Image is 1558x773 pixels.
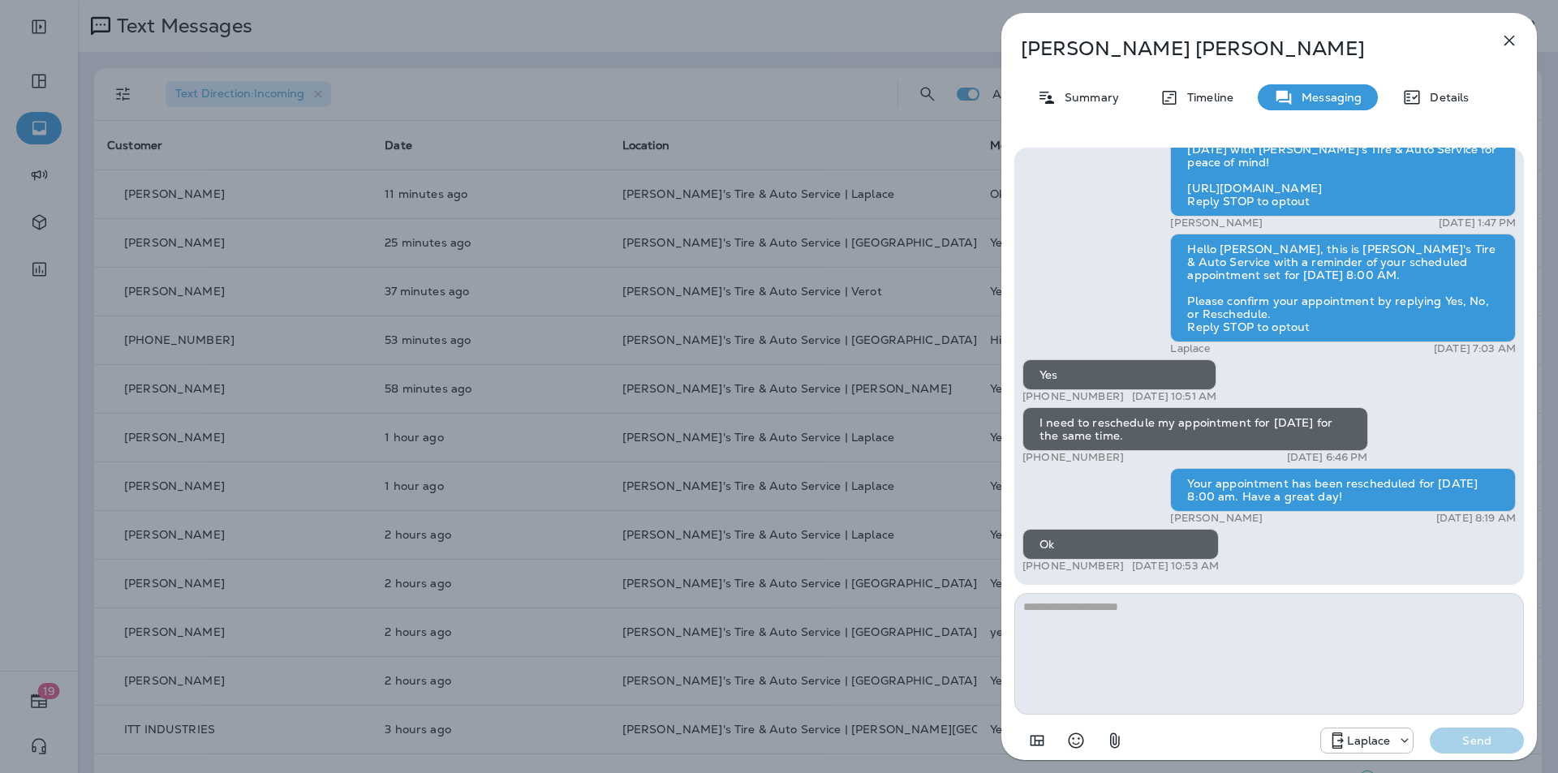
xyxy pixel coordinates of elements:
[1170,217,1263,230] p: [PERSON_NAME]
[1347,734,1390,747] p: Laplace
[1170,234,1516,342] div: Hello [PERSON_NAME], this is [PERSON_NAME]'s Tire & Auto Service with a reminder of your schedule...
[1422,91,1469,104] p: Details
[1021,724,1053,757] button: Add in a premade template
[1170,108,1516,217] div: Hi [PERSON_NAME], your 2007 LEXUS GS 350 oil change is approaching. Schedule your appointment [DA...
[1022,407,1368,451] div: I need to reschedule my appointment for [DATE] for the same time.
[1022,529,1219,560] div: Ok
[1170,468,1516,512] div: Your appointment has been rescheduled for [DATE] 8:00 am. Have a great day!
[1436,512,1516,525] p: [DATE] 8:19 AM
[1021,37,1464,60] p: [PERSON_NAME] [PERSON_NAME]
[1132,560,1219,573] p: [DATE] 10:53 AM
[1170,342,1210,355] p: Laplace
[1321,731,1413,750] div: +1 (985) 412-5006
[1057,91,1119,104] p: Summary
[1022,451,1124,464] p: [PHONE_NUMBER]
[1022,560,1124,573] p: [PHONE_NUMBER]
[1179,91,1233,104] p: Timeline
[1170,512,1263,525] p: [PERSON_NAME]
[1439,217,1516,230] p: [DATE] 1:47 PM
[1022,359,1216,390] div: Yes
[1293,91,1362,104] p: Messaging
[1022,390,1124,403] p: [PHONE_NUMBER]
[1132,390,1216,403] p: [DATE] 10:51 AM
[1287,451,1368,464] p: [DATE] 6:46 PM
[1060,724,1092,757] button: Select an emoji
[1434,342,1516,355] p: [DATE] 7:03 AM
